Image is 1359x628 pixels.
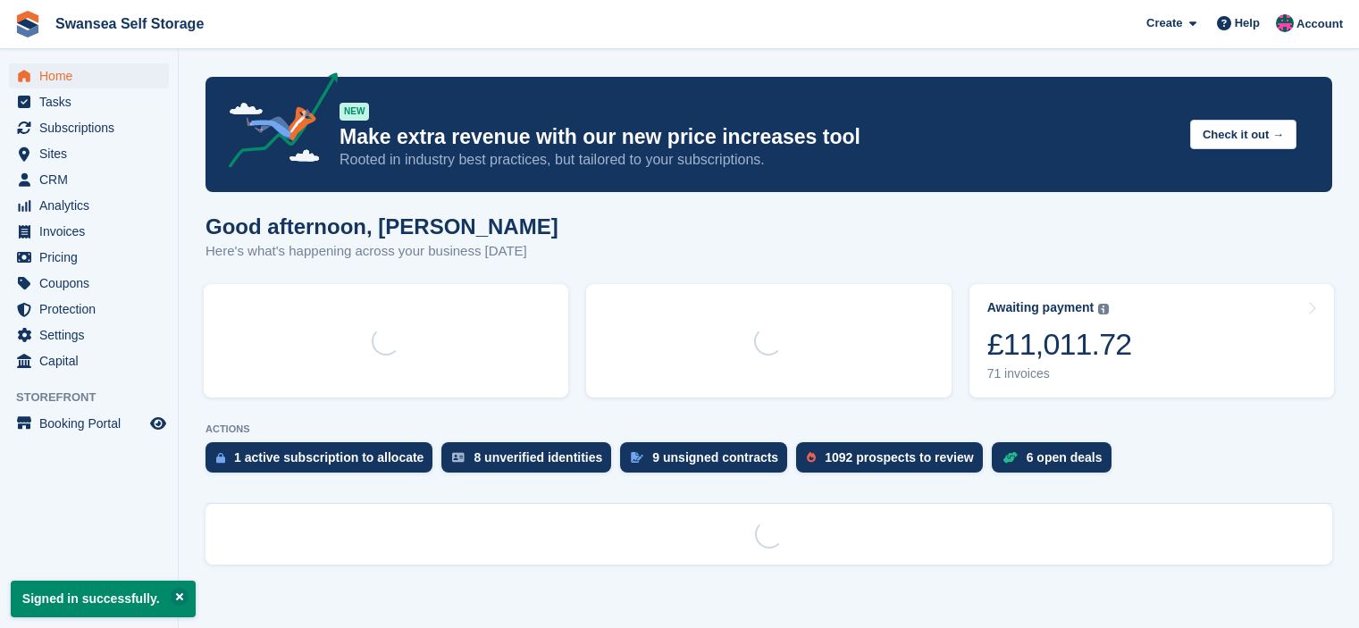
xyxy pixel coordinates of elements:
[234,450,424,465] div: 1 active subscription to allocate
[9,63,169,88] a: menu
[206,423,1332,435] p: ACTIONS
[9,271,169,296] a: menu
[39,245,147,270] span: Pricing
[9,193,169,218] a: menu
[825,450,974,465] div: 1092 prospects to review
[11,581,196,617] p: Signed in successfully.
[9,348,169,373] a: menu
[9,167,169,192] a: menu
[206,214,558,239] h1: Good afternoon, [PERSON_NAME]
[1235,14,1260,32] span: Help
[48,9,211,38] a: Swansea Self Storage
[1002,451,1018,464] img: deal-1b604bf984904fb50ccaf53a9ad4b4a5d6e5aea283cecdc64d6e3604feb123c2.svg
[9,297,169,322] a: menu
[39,297,147,322] span: Protection
[216,452,225,464] img: active_subscription_to_allocate_icon-d502201f5373d7db506a760aba3b589e785aa758c864c3986d89f69b8ff3...
[652,450,778,465] div: 9 unsigned contracts
[620,442,796,481] a: 9 unsigned contracts
[969,284,1334,398] a: Awaiting payment £11,011.72 71 invoices
[206,241,558,262] p: Here's what's happening across your business [DATE]
[1027,450,1103,465] div: 6 open deals
[452,452,465,463] img: verify_identity-adf6edd0f0f0b5bbfe63781bf79b02c33cf7c696d77639b501bdc392416b5a36.svg
[9,89,169,114] a: menu
[9,115,169,140] a: menu
[39,322,147,347] span: Settings
[441,442,620,481] a: 8 unverified identities
[39,141,147,166] span: Sites
[9,322,169,347] a: menu
[39,63,147,88] span: Home
[807,452,816,463] img: prospect-51fa495bee0391a8d652442698ab0144808aea92771e9ea1ae160a38d050c398.svg
[206,442,441,481] a: 1 active subscription to allocate
[39,271,147,296] span: Coupons
[9,245,169,270] a: menu
[1190,120,1296,149] button: Check it out →
[39,348,147,373] span: Capital
[987,366,1132,381] div: 71 invoices
[987,326,1132,363] div: £11,011.72
[987,300,1095,315] div: Awaiting payment
[214,72,339,174] img: price-adjustments-announcement-icon-8257ccfd72463d97f412b2fc003d46551f7dbcb40ab6d574587a9cd5c0d94...
[39,89,147,114] span: Tasks
[340,124,1176,150] p: Make extra revenue with our new price increases tool
[631,452,643,463] img: contract_signature_icon-13c848040528278c33f63329250d36e43548de30e8caae1d1a13099fd9432cc5.svg
[39,115,147,140] span: Subscriptions
[1098,304,1109,314] img: icon-info-grey-7440780725fd019a000dd9b08b2336e03edf1995a4989e88bcd33f0948082b44.svg
[14,11,41,38] img: stora-icon-8386f47178a22dfd0bd8f6a31ec36ba5ce8667c1dd55bd0f319d3a0aa187defe.svg
[16,389,178,406] span: Storefront
[39,167,147,192] span: CRM
[992,442,1120,481] a: 6 open deals
[1146,14,1182,32] span: Create
[147,413,169,434] a: Preview store
[474,450,602,465] div: 8 unverified identities
[9,411,169,436] a: menu
[340,150,1176,170] p: Rooted in industry best practices, but tailored to your subscriptions.
[1296,15,1343,33] span: Account
[39,219,147,244] span: Invoices
[796,442,992,481] a: 1092 prospects to review
[39,193,147,218] span: Analytics
[9,219,169,244] a: menu
[1276,14,1294,32] img: Paul Davies
[340,103,369,121] div: NEW
[39,411,147,436] span: Booking Portal
[9,141,169,166] a: menu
